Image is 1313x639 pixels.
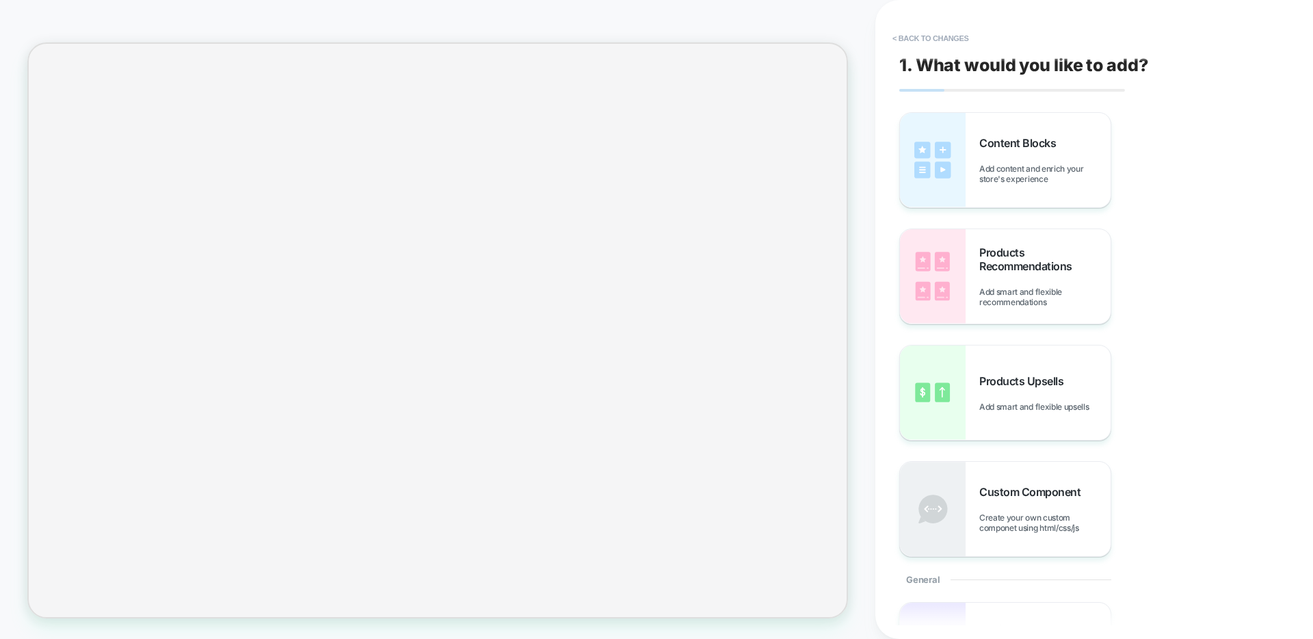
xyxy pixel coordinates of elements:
[899,557,1111,602] div: General
[979,402,1096,412] span: Add smart and flexible upsells
[979,512,1111,533] span: Create your own custom componet using html/css/js
[979,136,1063,150] span: Content Blocks
[899,55,1148,75] span: 1. What would you like to add?
[979,374,1070,388] span: Products Upsells
[979,485,1087,499] span: Custom Component
[979,246,1111,273] span: Products Recommendations
[886,27,976,49] button: < Back to changes
[979,287,1111,307] span: Add smart and flexible recommendations
[979,623,1026,636] span: Redirect
[979,164,1111,184] span: Add content and enrich your store's experience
